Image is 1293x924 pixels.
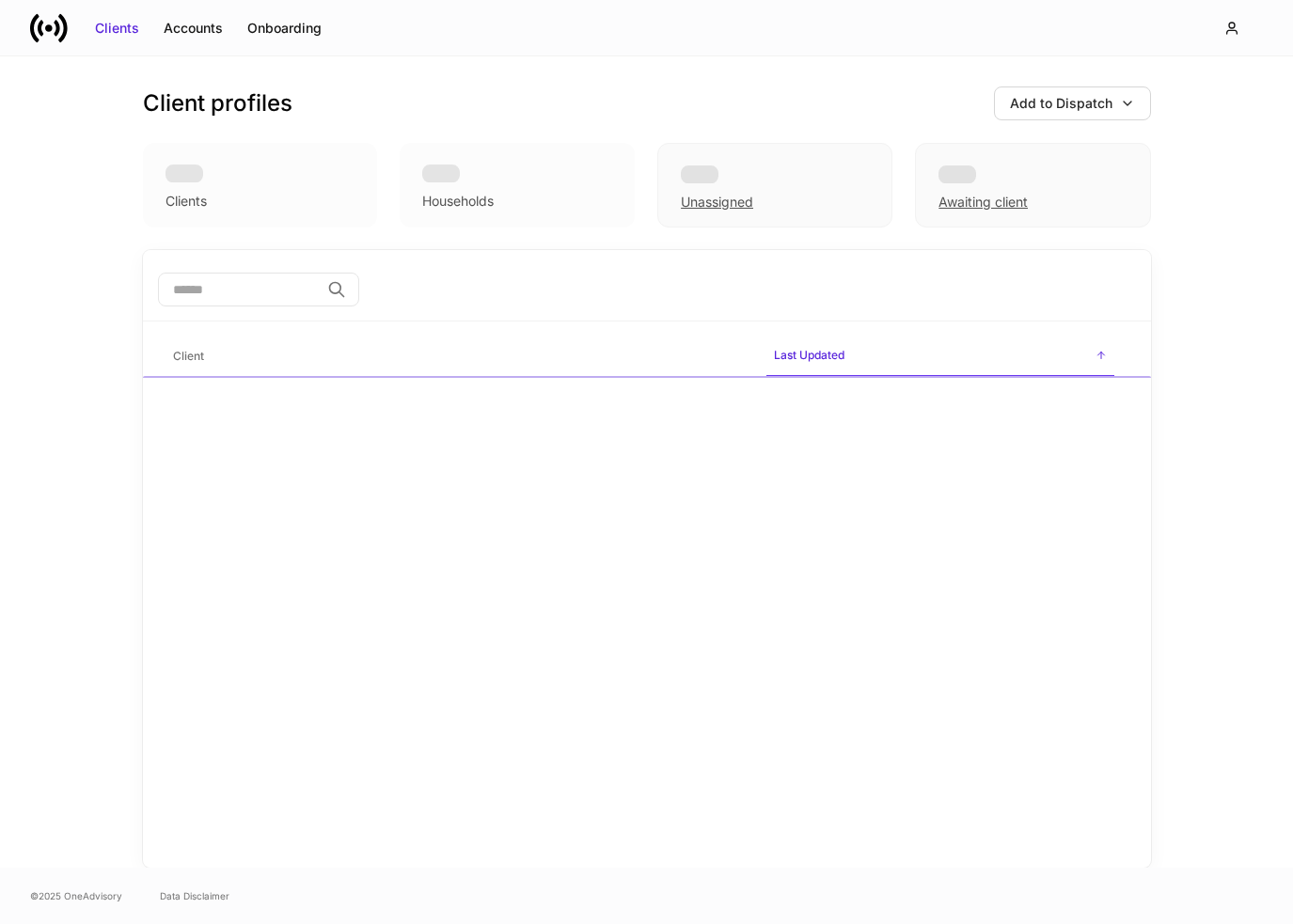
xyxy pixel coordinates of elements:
button: Accounts [151,13,235,43]
div: Awaiting client [915,143,1150,227]
div: Awaiting client [938,193,1028,211]
div: Unassigned [657,143,892,227]
div: Add to Dispatch [1010,94,1112,113]
div: Onboarding [247,19,322,38]
h6: Client [173,347,204,365]
span: Client [166,337,751,376]
h3: Client profiles [143,88,292,118]
button: Add to Dispatch [994,86,1151,120]
button: Onboarding [235,13,334,43]
h6: Last Updated [774,346,844,364]
div: Clients [166,192,207,211]
a: Data Disclaimer [160,888,229,903]
button: Clients [83,13,151,43]
div: Clients [95,19,139,38]
div: Households [422,192,494,211]
span: © 2025 OneAdvisory [30,888,122,903]
div: Accounts [164,19,223,38]
span: Last Updated [766,337,1114,377]
div: Unassigned [681,193,753,211]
